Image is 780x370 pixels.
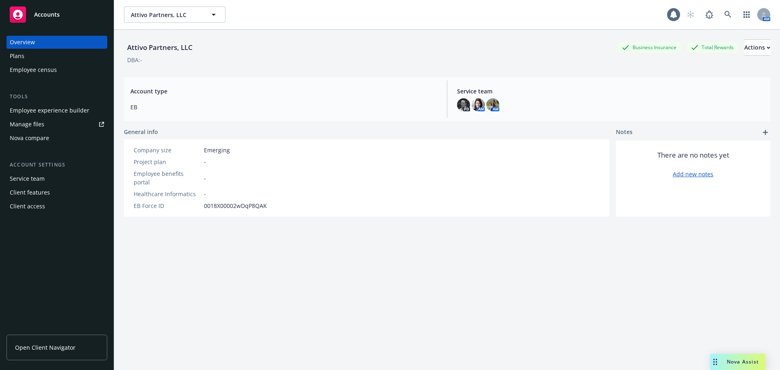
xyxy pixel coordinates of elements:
[760,128,770,137] a: add
[6,161,107,169] div: Account settings
[618,42,680,52] div: Business Insurance
[127,56,142,64] div: DBA: -
[10,200,45,213] div: Client access
[124,128,158,136] span: General info
[616,128,633,137] span: Notes
[134,169,201,186] div: Employee benefits portal
[124,42,196,53] div: Attivo Partners, LLC
[457,87,764,95] span: Service team
[204,158,206,166] span: -
[130,87,437,95] span: Account type
[124,6,225,23] button: Attivo Partners, LLC
[204,174,206,182] span: -
[682,6,699,23] a: Start snowing
[10,63,57,76] div: Employee census
[134,190,201,198] div: Healthcare Informatics
[744,40,770,55] div: Actions
[673,170,713,178] a: Add new notes
[486,98,499,111] img: photo
[739,6,755,23] a: Switch app
[6,200,107,213] a: Client access
[6,172,107,185] a: Service team
[710,354,765,370] button: Nova Assist
[6,36,107,49] a: Overview
[10,186,50,199] div: Client features
[10,172,45,185] div: Service team
[131,11,201,19] span: Attivo Partners, LLC
[10,132,49,145] div: Nova compare
[6,93,107,101] div: Tools
[134,146,201,154] div: Company size
[6,3,107,26] a: Accounts
[6,104,107,117] a: Employee experience builder
[6,118,107,131] a: Manage files
[10,118,44,131] div: Manage files
[710,354,720,370] div: Drag to move
[6,63,107,76] a: Employee census
[10,36,35,49] div: Overview
[204,146,230,154] span: Emerging
[657,150,729,160] span: There are no notes yet
[130,103,437,111] span: EB
[727,358,759,365] span: Nova Assist
[134,201,201,210] div: EB Force ID
[134,158,201,166] div: Project plan
[204,190,206,198] span: -
[472,98,485,111] img: photo
[204,201,267,210] span: 0018X00002wDqP8QAK
[6,132,107,145] a: Nova compare
[720,6,736,23] a: Search
[457,98,470,111] img: photo
[10,104,89,117] div: Employee experience builder
[701,6,717,23] a: Report a Bug
[744,39,770,56] button: Actions
[6,186,107,199] a: Client features
[687,42,738,52] div: Total Rewards
[15,343,76,352] span: Open Client Navigator
[6,50,107,63] a: Plans
[34,11,60,18] span: Accounts
[10,50,24,63] div: Plans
